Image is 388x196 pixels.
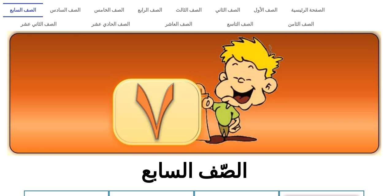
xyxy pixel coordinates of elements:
[87,3,131,17] a: الصف الخامس
[284,3,331,17] a: الصفحة الرئيسية
[3,17,74,31] a: الصف الثاني عشر
[74,17,147,31] a: الصف الحادي عشر
[3,3,43,17] a: الصف السابع
[208,3,247,17] a: الصف الثاني
[93,159,295,183] h2: الصّف السابع
[131,3,169,17] a: الصف الرابع
[271,17,331,31] a: الصف الثامن
[247,3,284,17] a: الصف الأول
[169,3,208,17] a: الصف الثالث
[43,3,87,17] a: الصف السادس
[209,17,271,31] a: الصف التاسع
[148,17,209,31] a: الصف العاشر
